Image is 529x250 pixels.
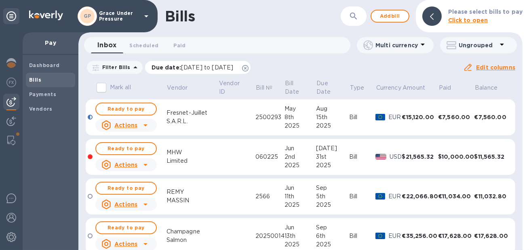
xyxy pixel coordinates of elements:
[166,117,219,126] div: S.A.R.L.
[376,84,401,92] p: Currency
[285,184,316,192] div: Jun
[438,192,474,200] div: €11,034.00
[285,122,316,130] div: 2025
[475,84,508,92] span: Balance
[95,142,157,155] button: Ready to pay
[99,11,139,22] p: Grace Under Pressure
[285,144,316,153] div: Jun
[349,192,375,201] div: Bill
[388,113,402,122] p: EUR
[474,232,509,240] div: €17,628.00
[316,122,349,130] div: 2025
[285,223,316,232] div: Jun
[29,77,41,83] b: Bills
[316,192,349,201] div: 5th
[255,192,285,201] div: 2566
[255,153,285,161] div: 060225
[167,84,188,92] p: Vendor
[6,78,16,87] img: Foreign exchange
[166,148,219,157] div: MHW
[219,79,255,96] span: Vendor ID
[378,11,402,21] span: Add bill
[103,104,150,114] span: Ready to pay
[29,11,63,20] img: Logo
[285,201,316,209] div: 2025
[438,153,474,161] div: $10,000.00
[166,196,219,205] div: MASSIN
[95,221,157,234] button: Ready to pay
[403,84,425,92] p: Amount
[285,79,315,96] span: Bill Date
[459,41,497,49] p: Ungrouped
[316,161,349,170] div: 2025
[285,232,316,240] div: 13th
[474,153,509,161] div: $11,565.32
[166,157,219,165] div: Limited
[349,153,375,161] div: Bill
[388,192,402,201] p: EUR
[285,79,305,96] p: Bill Date
[285,153,316,161] div: 2nd
[350,84,365,92] p: Type
[173,41,185,50] span: Paid
[388,232,402,240] p: EUR
[285,161,316,170] div: 2025
[165,8,195,25] h1: Bills
[95,103,157,116] button: Ready to pay
[256,84,283,92] span: Bill №
[29,91,56,97] b: Payments
[375,41,418,49] p: Multi currency
[166,227,219,236] div: Champagne
[114,162,137,168] u: Actions
[316,79,338,96] p: Due Date
[316,240,349,249] div: 2025
[349,232,375,240] div: Bill
[316,232,349,240] div: 6th
[438,232,474,240] div: €17,628.00
[29,62,60,68] b: Dashboard
[448,8,523,15] b: Please select bills to pay
[166,188,219,196] div: REMY
[439,84,462,92] span: Paid
[375,154,386,160] img: USD
[438,113,474,121] div: €7,560.00
[316,144,349,153] div: [DATE]
[316,201,349,209] div: 2025
[110,83,131,92] p: Mark all
[390,153,402,161] p: USD
[350,84,375,92] span: Type
[97,40,116,51] span: Inbox
[166,109,219,117] div: Fresnet-Juillet
[316,223,349,232] div: Sep
[167,84,198,92] span: Vendor
[371,10,409,23] button: Addbill
[114,241,137,247] u: Actions
[316,153,349,161] div: 31st
[402,192,438,200] div: €22,066.80
[402,113,438,121] div: €15,120.00
[474,192,509,200] div: €11,032.80
[285,192,316,201] div: 11th
[255,232,285,240] div: 20250014
[316,113,349,122] div: 15th
[99,64,131,71] p: Filter Bills
[349,113,375,122] div: Bill
[476,64,515,71] u: Edit columns
[255,113,285,122] div: 2500293
[166,236,219,244] div: Salmon
[129,41,158,50] span: Scheduled
[475,84,497,92] p: Balance
[256,84,272,92] p: Bill №
[316,105,349,113] div: Aug
[403,84,436,92] span: Amount
[439,84,451,92] p: Paid
[103,144,150,153] span: Ready to pay
[145,61,251,74] div: Due date:[DATE] to [DATE]
[181,64,233,71] span: [DATE] to [DATE]
[402,153,438,161] div: $21,565.32
[3,8,19,24] div: Unpin categories
[285,240,316,249] div: 2025
[219,79,244,96] p: Vendor ID
[29,106,53,112] b: Vendors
